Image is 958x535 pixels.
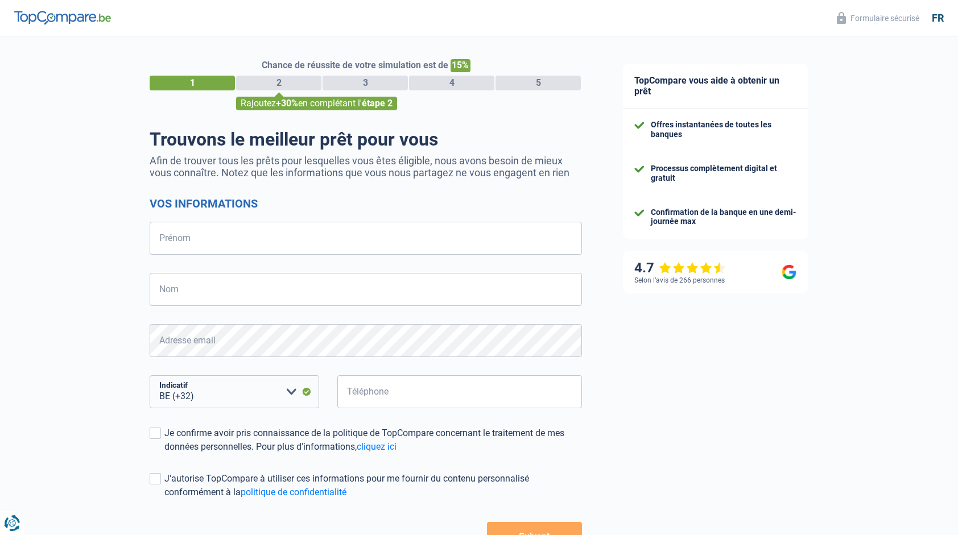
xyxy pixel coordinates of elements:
[651,120,796,139] div: Offres instantanées de toutes les banques
[262,60,448,70] span: Chance de réussite de votre simulation est de
[651,208,796,227] div: Confirmation de la banque en une demi-journée max
[495,76,581,90] div: 5
[932,12,944,24] div: fr
[634,276,725,284] div: Selon l’avis de 266 personnes
[150,76,235,90] div: 1
[164,472,582,499] div: J'autorise TopCompare à utiliser ces informations pour me fournir du contenu personnalisé conform...
[236,76,321,90] div: 2
[236,97,397,110] div: Rajoutez en complétant l'
[651,164,796,183] div: Processus complètement digital et gratuit
[623,64,808,109] div: TopCompare vous aide à obtenir un prêt
[451,59,470,72] span: 15%
[830,9,926,27] button: Formulaire sécurisé
[337,375,582,408] input: 401020304
[150,155,582,179] p: Afin de trouver tous les prêts pour lesquelles vous êtes éligible, nous avons besoin de mieux vou...
[409,76,494,90] div: 4
[164,426,582,454] div: Je confirme avoir pris connaissance de la politique de TopCompare concernant le traitement de mes...
[276,98,298,109] span: +30%
[150,128,582,150] h1: Trouvons le meilleur prêt pour vous
[634,260,726,276] div: 4.7
[14,11,111,24] img: TopCompare Logo
[357,441,397,452] a: cliquez ici
[362,98,393,109] span: étape 2
[241,487,346,497] a: politique de confidentialité
[323,76,408,90] div: 3
[150,197,582,210] h2: Vos informations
